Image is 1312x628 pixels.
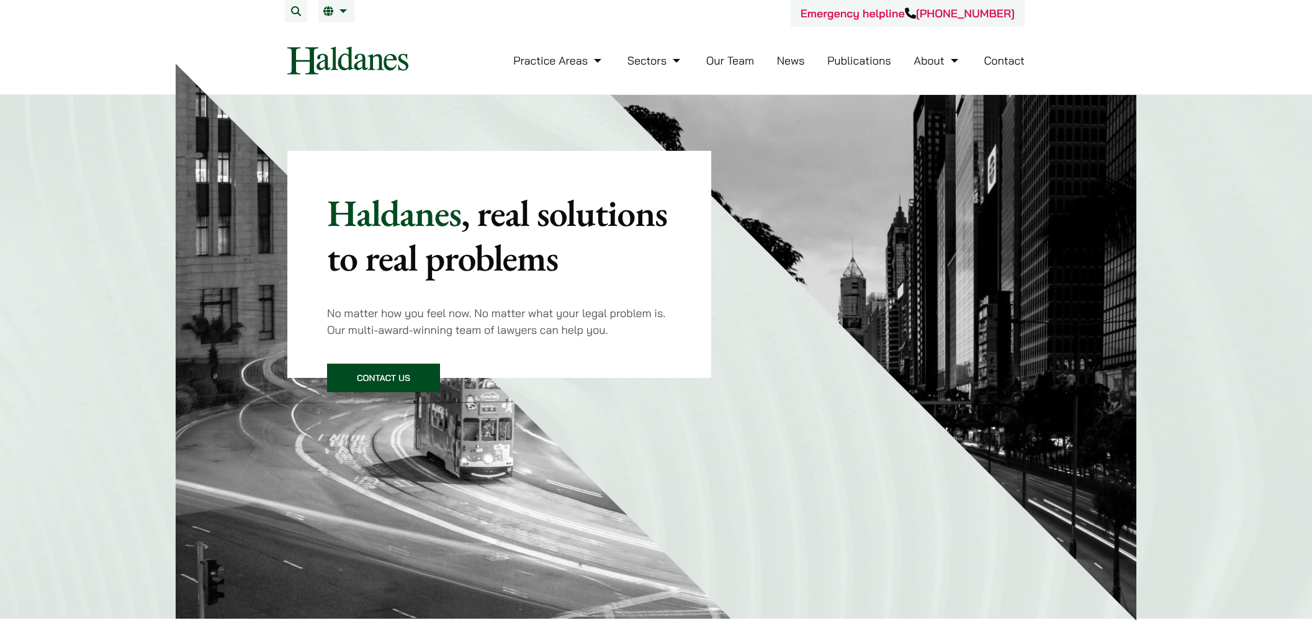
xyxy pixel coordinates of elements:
[706,53,754,68] a: Our Team
[287,47,408,74] img: Logo of Haldanes
[984,53,1025,68] a: Contact
[513,53,604,68] a: Practice Areas
[327,305,672,338] p: No matter how you feel now. No matter what your legal problem is. Our multi-award-winning team of...
[327,189,667,282] mark: , real solutions to real problems
[627,53,683,68] a: Sectors
[914,53,961,68] a: About
[777,53,805,68] a: News
[327,191,672,280] p: Haldanes
[827,53,891,68] a: Publications
[801,6,1015,20] a: Emergency helpline[PHONE_NUMBER]
[327,364,440,392] a: Contact Us
[323,6,350,16] a: EN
